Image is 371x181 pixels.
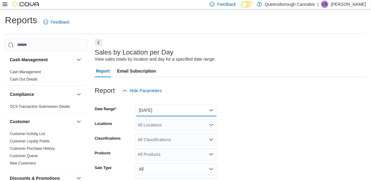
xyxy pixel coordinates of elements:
[10,161,36,165] a: New Customers
[135,104,217,116] button: [DATE]
[209,152,214,157] button: Open list of options
[75,118,82,125] button: Customer
[95,39,102,46] button: Next
[10,104,70,109] a: OCS Transaction Submission Details
[75,56,82,63] button: Cash Management
[10,139,50,143] a: Customer Loyalty Points
[10,91,34,97] h3: Compliance
[209,123,214,127] button: Open list of options
[10,154,38,158] a: Customer Queue
[5,103,87,113] div: Compliance
[95,121,112,126] label: Locations
[95,136,121,141] label: Classifications
[209,137,214,142] button: Open list of options
[12,1,40,7] img: Cova
[117,65,156,77] span: Email Subscription
[10,119,74,125] button: Customer
[95,87,115,94] h3: Report
[5,130,87,169] div: Customer
[5,14,37,26] h1: Reports
[10,70,41,74] a: Cash Management
[10,146,55,151] a: Customer Purchase History
[322,1,327,8] span: CB
[95,151,111,156] label: Products
[96,65,110,77] span: Report
[41,16,72,28] a: Feedback
[10,131,45,136] span: Customer Activity List
[95,165,112,170] label: Sale Type
[95,56,216,62] div: View sales totals by location and day for a specified date range.
[321,1,328,8] div: Calvin Basran
[95,107,117,111] label: Date Range
[331,1,366,8] p: [PERSON_NAME]
[241,1,254,8] input: Dark Mode
[10,146,55,151] span: Customer Purchase History
[51,19,69,25] span: Feedback
[317,1,319,8] p: |
[10,91,74,97] button: Compliance
[10,57,74,63] button: Cash Management
[10,119,30,125] h3: Customer
[5,68,87,85] div: Cash Management
[217,1,236,7] span: Feedback
[10,104,70,109] span: OCS Transaction Submission Details
[10,77,38,81] a: Cash Out Details
[120,85,164,97] button: Hide Parameters
[10,70,41,74] span: Cash Management
[10,57,48,63] h3: Cash Management
[10,153,38,158] span: Customer Queue
[265,1,315,8] p: Queensborough Cannabis
[10,132,45,136] a: Customer Activity List
[135,163,217,175] button: All
[95,49,174,56] h3: Sales by Location per Day
[130,88,162,94] span: Hide Parameters
[75,91,82,98] button: Compliance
